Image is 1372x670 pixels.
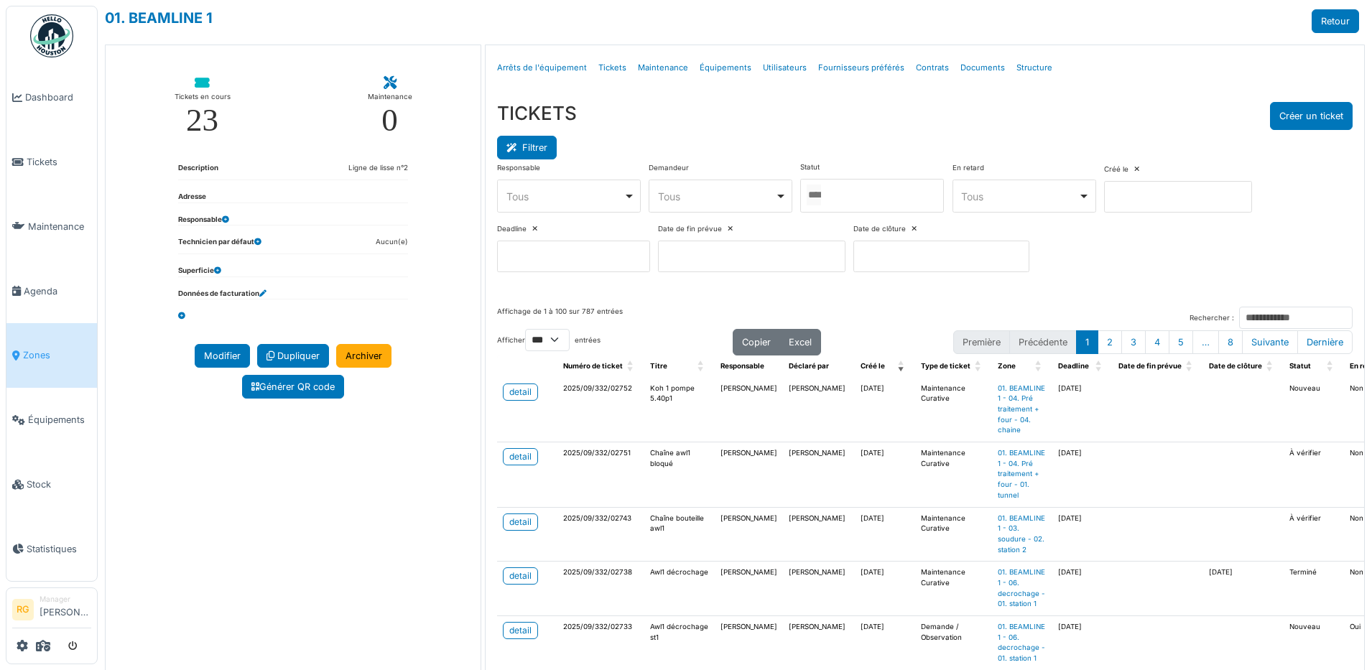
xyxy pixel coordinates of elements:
[497,102,577,124] h3: TICKETS
[644,378,715,442] td: Koh 1 pompe 5.40p1
[368,90,412,104] div: Maintenance
[25,90,91,104] span: Dashboard
[812,51,910,85] a: Fournisseurs préférés
[658,189,775,204] div: Tous
[855,562,915,616] td: [DATE]
[742,337,771,348] span: Copier
[336,344,391,368] a: Archiver
[12,599,34,620] li: RG
[1266,355,1275,378] span: Date de clôture: Activate to sort
[497,136,557,159] button: Filtrer
[1327,355,1335,378] span: Statut: Activate to sort
[898,355,907,378] span: Créé le: Activate to remove sorting
[650,362,667,370] span: Titre
[178,266,221,276] dt: Superficie
[853,224,906,235] label: Date de clôture
[644,562,715,616] td: Awl1 décrochage
[376,237,408,248] dd: Aucun(e)
[921,362,970,370] span: Type de ticket
[975,355,983,378] span: Type de ticket: Activate to sort
[178,215,229,225] dt: Responsable
[952,163,984,174] label: En retard
[649,163,689,174] label: Demandeur
[789,337,812,348] span: Excel
[1169,330,1193,354] button: 5
[1297,330,1353,354] button: Last
[1186,355,1195,378] span: Date de fin prévue: Activate to sort
[910,51,955,85] a: Contrats
[715,442,783,507] td: [PERSON_NAME]
[1058,362,1089,370] span: Deadline
[998,449,1045,499] a: 01. BEAMLINE 1 - 04. Pré traitement + four - 01. tunnel
[497,224,527,235] label: Deadline
[955,51,1011,85] a: Documents
[27,155,91,169] span: Tickets
[509,624,532,637] div: detail
[24,284,91,298] span: Agenda
[961,189,1078,204] div: Tous
[6,323,97,388] a: Zones
[733,329,780,355] button: Copier
[195,344,250,368] a: Modifier
[779,329,821,355] button: Excel
[6,259,97,323] a: Agenda
[497,307,623,329] div: Affichage de 1 à 100 sur 787 entrées
[497,329,601,351] label: Afficher entrées
[1192,330,1219,354] button: …
[1190,313,1234,324] label: Rechercher :
[163,65,242,148] a: Tickets en cours 23
[509,516,532,529] div: detail
[1284,562,1344,616] td: Terminé
[6,388,97,452] a: Équipements
[40,594,91,625] li: [PERSON_NAME]
[915,442,992,507] td: Maintenance Curative
[658,224,722,235] label: Date de fin prévue
[1203,562,1284,616] td: [DATE]
[1052,562,1113,616] td: [DATE]
[1011,51,1058,85] a: Structure
[1118,362,1182,370] span: Date de fin prévue
[175,90,231,104] div: Tickets en cours
[557,562,644,616] td: 2025/09/332/02738
[6,452,97,517] a: Stock
[807,185,821,205] input: Tous
[503,622,538,639] a: detail
[6,516,97,581] a: Statistiques
[1312,9,1359,33] a: Retour
[855,442,915,507] td: [DATE]
[178,163,218,180] dt: Description
[503,513,538,531] a: detail
[242,375,344,399] a: Générer QR code
[1095,355,1104,378] span: Deadline: Activate to sort
[1209,362,1262,370] span: Date de clôture
[998,384,1045,434] a: 01. BEAMLINE 1 - 04. Pré traitement + four - 04. chaine
[525,329,570,351] select: Afficherentrées
[178,289,266,299] dt: Données de facturation
[1284,378,1344,442] td: Nouveau
[1284,442,1344,507] td: À vérifier
[178,237,261,253] dt: Technicien par défaut
[1284,507,1344,562] td: À vérifier
[861,362,885,370] span: Créé le
[720,362,764,370] span: Responsable
[506,189,624,204] div: Tous
[783,507,855,562] td: [PERSON_NAME]
[1052,507,1113,562] td: [DATE]
[28,220,91,233] span: Maintenance
[1076,330,1098,354] button: 1
[800,162,820,173] label: Statut
[381,104,398,136] div: 0
[998,514,1045,554] a: 01. BEAMLINE 1 - 03. soudure - 02. station 2
[12,594,91,628] a: RG Manager[PERSON_NAME]
[1270,102,1353,130] button: Créer un ticket
[28,413,91,427] span: Équipements
[715,562,783,616] td: [PERSON_NAME]
[40,594,91,605] div: Manager
[998,362,1016,370] span: Zone
[348,163,408,174] dd: Ligne de lisse n°2
[509,450,532,463] div: detail
[27,478,91,491] span: Stock
[1145,330,1169,354] button: 4
[509,386,532,399] div: detail
[1121,330,1146,354] button: 3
